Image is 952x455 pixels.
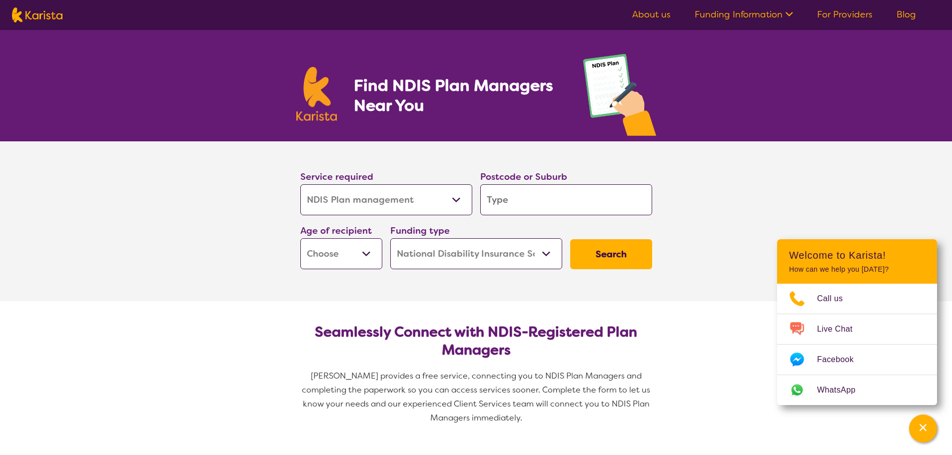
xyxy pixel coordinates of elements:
a: About us [632,8,671,20]
span: [PERSON_NAME] provides a free service, connecting you to NDIS Plan Managers and completing the pa... [302,371,652,423]
label: Postcode or Suburb [480,171,567,183]
ul: Choose channel [777,284,937,405]
h2: Welcome to Karista! [789,249,925,261]
span: Facebook [817,352,866,367]
img: plan-management [583,54,656,141]
span: Call us [817,291,855,306]
a: Funding Information [695,8,793,20]
label: Age of recipient [300,225,372,237]
a: Blog [897,8,916,20]
div: Channel Menu [777,239,937,405]
h2: Seamlessly Connect with NDIS-Registered Plan Managers [308,323,644,359]
label: Funding type [390,225,450,237]
span: Live Chat [817,322,865,337]
img: Karista logo [296,67,337,121]
a: Web link opens in a new tab. [777,375,937,405]
h1: Find NDIS Plan Managers Near You [354,75,563,115]
span: WhatsApp [817,383,868,398]
label: Service required [300,171,373,183]
input: Type [480,184,652,215]
img: Karista logo [12,7,62,22]
button: Search [570,239,652,269]
a: For Providers [817,8,873,20]
button: Channel Menu [909,415,937,443]
p: How can we help you [DATE]? [789,265,925,274]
